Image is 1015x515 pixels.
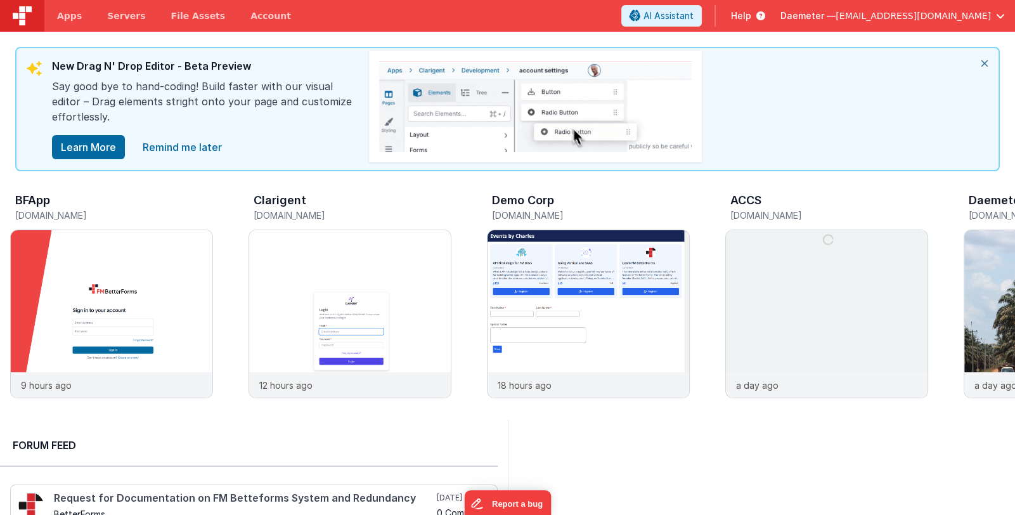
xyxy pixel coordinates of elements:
h3: BFApp [15,194,50,207]
p: a day ago [736,379,779,392]
h3: Clarigent [254,194,306,207]
a: close [135,134,230,160]
span: Daemeter — [780,10,836,22]
i: close [971,48,999,79]
h5: [DOMAIN_NAME] [254,211,451,220]
span: File Assets [171,10,226,22]
button: Learn More [52,135,125,159]
h3: Demo Corp [492,194,554,207]
h2: Forum Feed [13,438,485,453]
div: Say good bye to hand-coding! Build faster with our visual editor – Drag elements stright onto you... [52,79,356,134]
span: Apps [57,10,82,22]
h3: ACCS [730,194,761,207]
p: 12 hours ago [259,379,313,392]
h5: [DOMAIN_NAME] [15,211,213,220]
h5: [DOMAIN_NAME] [730,211,928,220]
h4: Request for Documentation on FM Betteforms System and Redundancy [54,493,434,504]
h5: [DOMAIN_NAME] [492,211,690,220]
p: 18 hours ago [498,379,552,392]
span: Help [731,10,751,22]
span: [EMAIL_ADDRESS][DOMAIN_NAME] [836,10,991,22]
span: AI Assistant [643,10,694,22]
div: New Drag N' Drop Editor - Beta Preview [52,58,356,79]
button: AI Assistant [621,5,702,27]
span: Servers [107,10,145,22]
h5: [DATE] [437,493,489,503]
button: Daemeter — [EMAIL_ADDRESS][DOMAIN_NAME] [780,10,1005,22]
